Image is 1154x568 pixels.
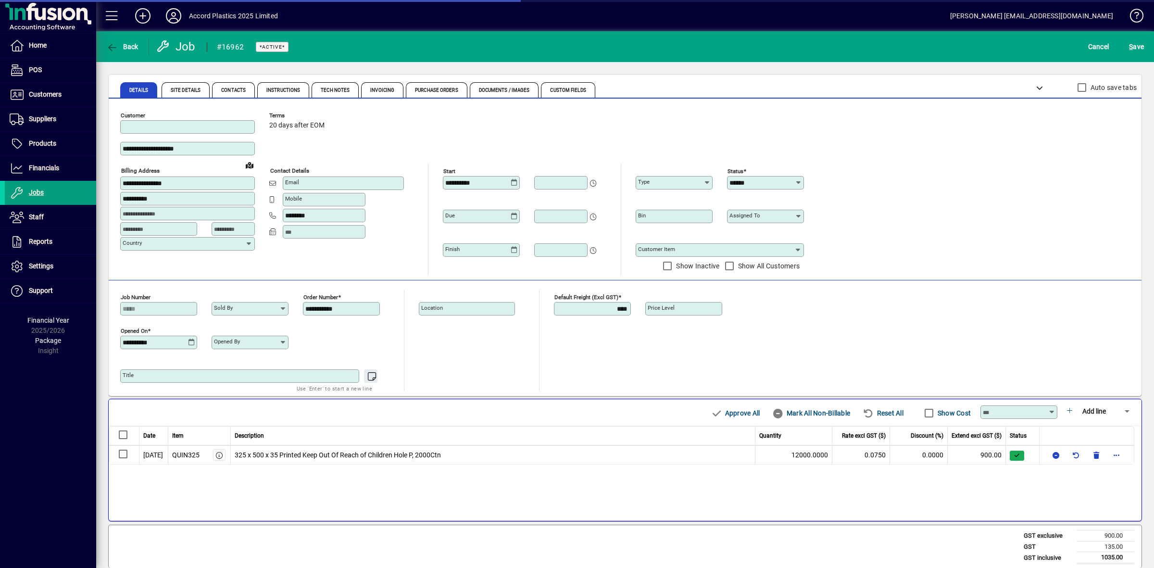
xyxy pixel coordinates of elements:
span: Reports [29,238,52,245]
mat-label: Bin [638,212,646,219]
a: Products [5,132,96,156]
a: Suppliers [5,107,96,131]
mat-label: Opened On [121,328,148,334]
span: Staff [29,213,44,221]
mat-label: Country [123,240,142,246]
mat-hint: Use 'Enter' to start a new line [297,383,372,394]
a: Knowledge Base [1123,2,1142,33]
span: Item [172,431,184,440]
span: Tech Notes [321,88,350,93]
span: Rate excl GST ($) [842,431,886,440]
span: ave [1129,39,1144,54]
button: Profile [158,7,189,25]
mat-label: Customer [121,112,145,119]
td: 0.0000 [890,445,948,465]
button: Mark All Non-Billable [768,404,854,422]
span: 20 days after EOM [269,122,325,129]
td: 1035.00 [1077,552,1134,564]
div: Job [156,39,197,54]
td: GST exclusive [1019,530,1077,542]
span: Add line [1082,407,1106,415]
mat-label: Email [285,179,299,186]
span: Reset All [863,405,903,421]
td: 900.00 [1077,530,1134,542]
button: Add [127,7,158,25]
td: 135.00 [1077,541,1134,552]
a: Financials [5,156,96,180]
span: Package [35,337,61,344]
a: Home [5,34,96,58]
mat-label: Assigned to [729,212,760,219]
label: Show Cost [936,408,971,418]
span: Custom Fields [550,88,586,93]
app-page-header-button: Back [96,38,149,55]
div: QUIN325 [172,450,200,460]
span: Financial Year [27,316,69,324]
span: Products [29,139,56,147]
a: Customers [5,83,96,107]
span: Approve All [711,405,760,421]
button: Back [104,38,141,55]
button: Approve All [707,404,764,422]
span: Financials [29,164,59,172]
mat-label: Customer Item [638,246,675,252]
button: Reset All [859,404,907,422]
span: Discount (%) [911,431,943,440]
mat-label: Location [421,304,443,311]
span: Back [106,43,138,50]
span: Date [143,431,155,440]
span: Cancel [1088,39,1109,54]
td: 325 x 500 x 35 Printed Keep Out Of Reach of Children Hole P, 2000Ctn [231,445,756,465]
td: GST inclusive [1019,552,1077,564]
div: Accord Plastics 2025 Limited [189,8,278,24]
span: Jobs [29,189,44,196]
a: POS [5,58,96,82]
a: Reports [5,230,96,254]
span: 12000.0000 [791,450,828,460]
span: Instructions [266,88,300,93]
label: Auto save tabs [1089,83,1137,92]
span: Purchase Orders [415,88,458,93]
a: View on map [242,157,257,173]
a: Staff [5,205,96,229]
span: Home [29,41,47,49]
span: Mark All Non-Billable [772,405,850,421]
mat-label: Mobile [285,195,302,202]
a: Support [5,279,96,303]
mat-label: Opened by [214,338,240,345]
button: More options [1109,447,1124,463]
mat-label: Price Level [648,304,675,311]
span: Site Details [171,88,201,93]
td: 900.00 [948,445,1006,465]
span: S [1129,43,1133,50]
span: Contacts [221,88,246,93]
mat-label: Job number [121,294,151,301]
span: Invoicing [370,88,394,93]
div: [PERSON_NAME] [EMAIL_ADDRESS][DOMAIN_NAME] [950,8,1113,24]
mat-label: Status [728,168,743,175]
span: Terms [269,113,327,119]
span: Extend excl GST ($) [952,431,1002,440]
span: Status [1010,431,1027,440]
mat-label: Title [123,372,134,379]
mat-label: Finish [445,246,460,252]
mat-label: Sold by [214,304,233,311]
mat-label: Start [443,168,455,175]
mat-label: Type [638,178,650,185]
span: Documents / Images [479,88,530,93]
mat-label: Default Freight (excl GST) [554,294,618,301]
label: Show Inactive [674,261,719,271]
mat-label: Due [445,212,455,219]
span: Customers [29,90,62,98]
button: Cancel [1086,38,1112,55]
span: Settings [29,262,53,270]
span: Quantity [759,431,781,440]
td: [DATE] [139,445,168,465]
button: Save [1127,38,1146,55]
a: Settings [5,254,96,278]
span: Details [129,88,148,93]
span: Description [235,431,264,440]
span: Support [29,287,53,294]
td: 0.0750 [832,445,890,465]
label: Show All Customers [736,261,800,271]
